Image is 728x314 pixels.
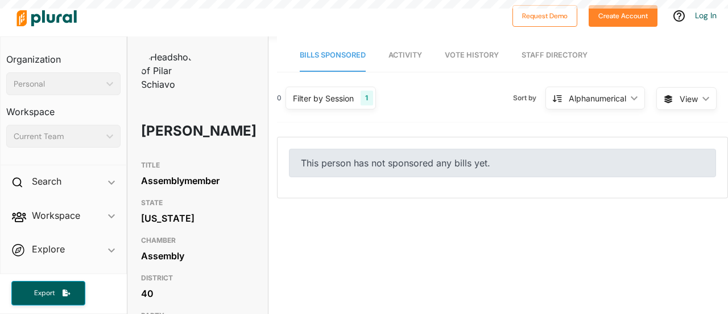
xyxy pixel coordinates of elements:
h3: DISTRICT [141,271,254,285]
span: View [680,93,698,105]
div: 1 [361,91,373,105]
div: Assemblymember [141,172,254,189]
h3: TITLE [141,158,254,172]
div: [US_STATE] [141,210,254,227]
div: Assembly [141,247,254,264]
div: 0 [277,93,282,103]
h3: Workspace [6,95,121,120]
a: Staff Directory [522,39,588,72]
span: Vote History [445,51,499,59]
a: Create Account [589,9,657,21]
button: Create Account [589,5,657,27]
a: Log In [695,10,717,21]
a: Vote History [445,39,499,72]
span: Sort by [513,93,545,103]
div: 40 [141,285,254,302]
h3: CHAMBER [141,234,254,247]
span: Bills Sponsored [300,51,366,59]
div: Filter by Session [293,92,354,104]
span: Activity [388,51,422,59]
button: Export [11,281,85,305]
a: Bills Sponsored [300,39,366,72]
div: Current Team [14,131,102,142]
h2: Search [32,175,61,187]
img: Headshot of Pilar Schiavo [141,50,198,91]
div: Personal [14,78,102,90]
a: Request Demo [512,9,577,21]
h3: STATE [141,196,254,210]
h3: Organization [6,43,121,68]
div: This person has not sponsored any bills yet. [289,149,716,177]
h1: [PERSON_NAME] [141,114,209,148]
button: Request Demo [512,5,577,27]
a: Activity [388,39,422,72]
span: Export [26,288,63,298]
div: Alphanumerical [569,92,626,104]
